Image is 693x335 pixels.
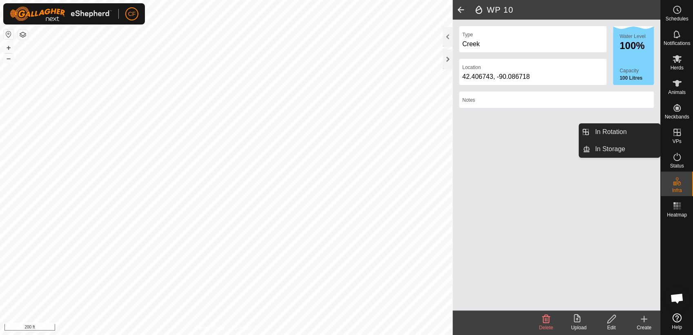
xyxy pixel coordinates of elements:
[628,324,660,331] div: Create
[590,141,660,157] a: In Storage
[579,141,660,157] li: In Storage
[670,163,684,168] span: Status
[18,30,28,40] button: Map Layers
[620,74,654,82] label: 100 Litres
[539,325,553,331] span: Delete
[462,72,603,82] div: 42.406743, -90.086718
[620,33,646,39] label: Water Level
[234,324,258,332] a: Contact Us
[670,65,683,70] span: Herds
[4,54,13,63] button: –
[620,41,654,51] div: 100%
[462,39,603,49] div: Creek
[595,324,628,331] div: Edit
[664,41,690,46] span: Notifications
[620,67,654,74] label: Capacity
[462,96,475,104] label: Notes
[661,310,693,333] a: Help
[128,10,136,18] span: CF
[579,124,660,140] li: In Rotation
[462,64,481,71] label: Location
[562,324,595,331] div: Upload
[474,5,660,15] h2: WP 10
[672,188,682,193] span: Infra
[4,43,13,53] button: +
[595,127,626,137] span: In Rotation
[10,7,112,21] img: Gallagher Logo
[668,90,686,95] span: Animals
[595,144,625,154] span: In Storage
[590,124,660,140] a: In Rotation
[194,324,224,332] a: Privacy Policy
[462,31,473,38] label: Type
[664,114,689,119] span: Neckbands
[665,286,689,310] div: Open chat
[672,139,681,144] span: VPs
[4,29,13,39] button: Reset Map
[672,325,682,330] span: Help
[667,212,687,217] span: Heatmap
[665,16,688,21] span: Schedules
